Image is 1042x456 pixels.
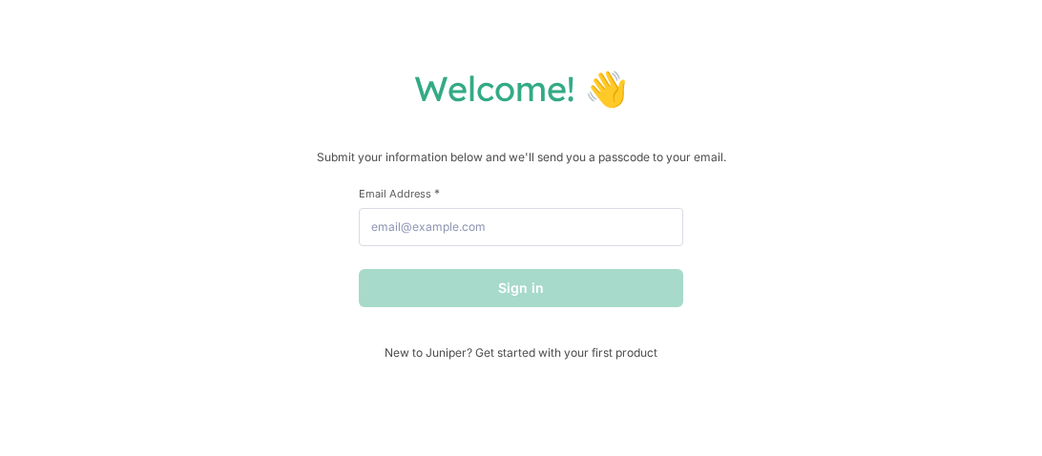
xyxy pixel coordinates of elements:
[359,345,683,360] span: New to Juniper? Get started with your first product
[434,186,440,200] span: This field is required.
[359,208,683,246] input: email@example.com
[19,148,1023,167] p: Submit your information below and we'll send you a passcode to your email.
[19,67,1023,110] h1: Welcome! 👋
[359,186,683,200] label: Email Address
